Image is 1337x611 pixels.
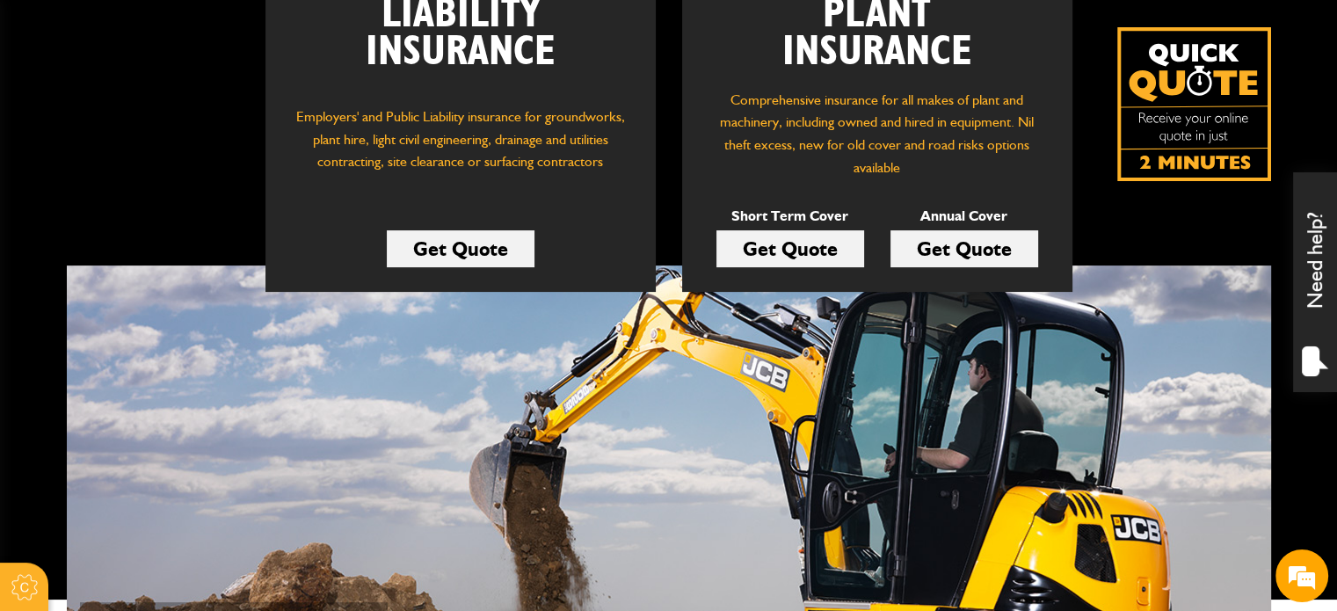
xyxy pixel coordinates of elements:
[387,230,534,267] a: Get Quote
[1293,172,1337,392] div: Need help?
[890,205,1038,228] p: Annual Cover
[1117,27,1271,181] img: Quick Quote
[716,205,864,228] p: Short Term Cover
[708,89,1046,178] p: Comprehensive insurance for all makes of plant and machinery, including owned and hired in equipm...
[890,230,1038,267] a: Get Quote
[292,105,629,190] p: Employers' and Public Liability insurance for groundworks, plant hire, light civil engineering, d...
[1117,27,1271,181] a: Get your insurance quote isn just 2-minutes
[716,230,864,267] a: Get Quote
